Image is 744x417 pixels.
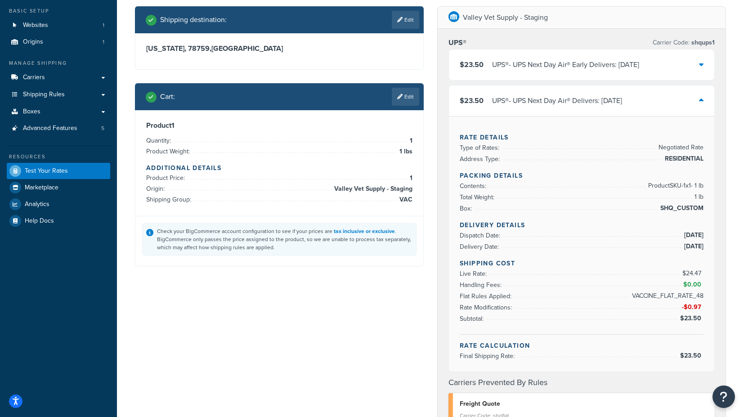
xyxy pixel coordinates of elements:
span: 1 [408,135,412,146]
span: Test Your Rates [25,167,68,175]
li: Websites [7,17,110,34]
span: Contents: [460,181,489,191]
span: Flat Rules Applied: [460,291,514,301]
span: Analytics [25,201,49,208]
span: Shipping Rules [23,91,65,99]
span: Origins [23,38,43,46]
a: Analytics [7,196,110,212]
span: Boxes [23,108,40,116]
h4: Rate Calculation [460,341,704,350]
a: Marketplace [7,179,110,196]
span: Negotiated Rate [656,142,704,153]
span: SHQ_CUSTOM [658,203,704,214]
span: Live Rate: [460,269,489,278]
h4: Shipping Cost [460,259,704,268]
span: $23.50 [460,95,484,106]
span: Box: [460,204,474,213]
a: Test Your Rates [7,163,110,179]
div: Freight Quote [460,398,708,410]
div: Resources [7,153,110,161]
p: Valley Vet Supply - Staging [463,11,548,24]
button: Open Resource Center [713,386,735,408]
span: Valley Vet Supply - Staging [332,184,412,194]
span: Origin: [146,184,167,193]
span: VACCINE_FLAT_RATE_48 [630,291,704,301]
a: Websites1 [7,17,110,34]
a: Boxes [7,103,110,120]
span: [DATE] [682,230,704,241]
div: Check your BigCommerce account configuration to see if your prices are . BigCommerce only passes ... [157,227,412,251]
span: Websites [23,22,48,29]
a: Edit [392,11,419,29]
span: Final Shipping Rate: [460,351,517,361]
span: $24.47 [682,269,704,278]
h2: Shipping destination : [160,16,227,24]
a: tax inclusive or exclusive [334,227,395,235]
span: 1 [103,22,104,29]
span: Product SKU-1 x 1 - 1 lb [646,180,704,191]
a: Shipping Rules [7,86,110,103]
span: [DATE] [682,241,704,252]
h4: Additional Details [146,163,412,173]
li: Origins [7,34,110,50]
span: Shipping Group: [146,195,193,204]
span: Delivery Date: [460,242,501,251]
div: UPS® - UPS Next Day Air® Early Delivers: [DATE] [492,58,639,71]
div: Basic Setup [7,7,110,15]
span: 1 [103,38,104,46]
span: 1 lbs [397,146,412,157]
span: $23.50 [680,314,704,323]
a: Help Docs [7,213,110,229]
span: VAC [397,194,412,205]
h3: [US_STATE], 78759 , [GEOGRAPHIC_DATA] [146,44,412,53]
span: -$0.97 [682,302,704,312]
h4: Delivery Details [460,220,704,230]
span: 1 [408,173,412,184]
span: Subtotal: [460,314,486,323]
h4: Packing Details [460,171,704,180]
div: UPS® - UPS Next Day Air® Delivers: [DATE] [492,94,622,107]
span: Address Type: [460,154,502,164]
h3: UPS® [448,38,466,47]
div: Manage Shipping [7,59,110,67]
span: $0.00 [683,280,704,289]
span: Carriers [23,74,45,81]
span: Help Docs [25,217,54,225]
span: shqups1 [690,38,715,47]
a: Carriers [7,69,110,86]
a: Origins1 [7,34,110,50]
span: Marketplace [25,184,58,192]
span: Type of Rates: [460,143,502,152]
h4: Rate Details [460,133,704,142]
span: Quantity: [146,136,173,145]
span: Product Price: [146,173,187,183]
li: Advanced Features [7,120,110,137]
span: Total Weight: [460,193,497,202]
span: $23.50 [460,59,484,70]
a: Edit [392,88,419,106]
span: RESIDENTIAL [663,153,704,164]
span: Product Weight: [146,147,192,156]
span: Rate Modifications: [460,303,514,312]
h3: Product 1 [146,121,412,130]
span: 5 [101,125,104,132]
span: Advanced Features [23,125,77,132]
a: Advanced Features5 [7,120,110,137]
span: Dispatch Date: [460,231,502,240]
span: $23.50 [680,351,704,360]
p: Carrier Code: [653,36,715,49]
span: Handling Fees: [460,280,504,290]
span: 1 lb [692,192,704,202]
h2: Cart : [160,93,175,101]
h4: Carriers Prevented By Rules [448,377,715,389]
